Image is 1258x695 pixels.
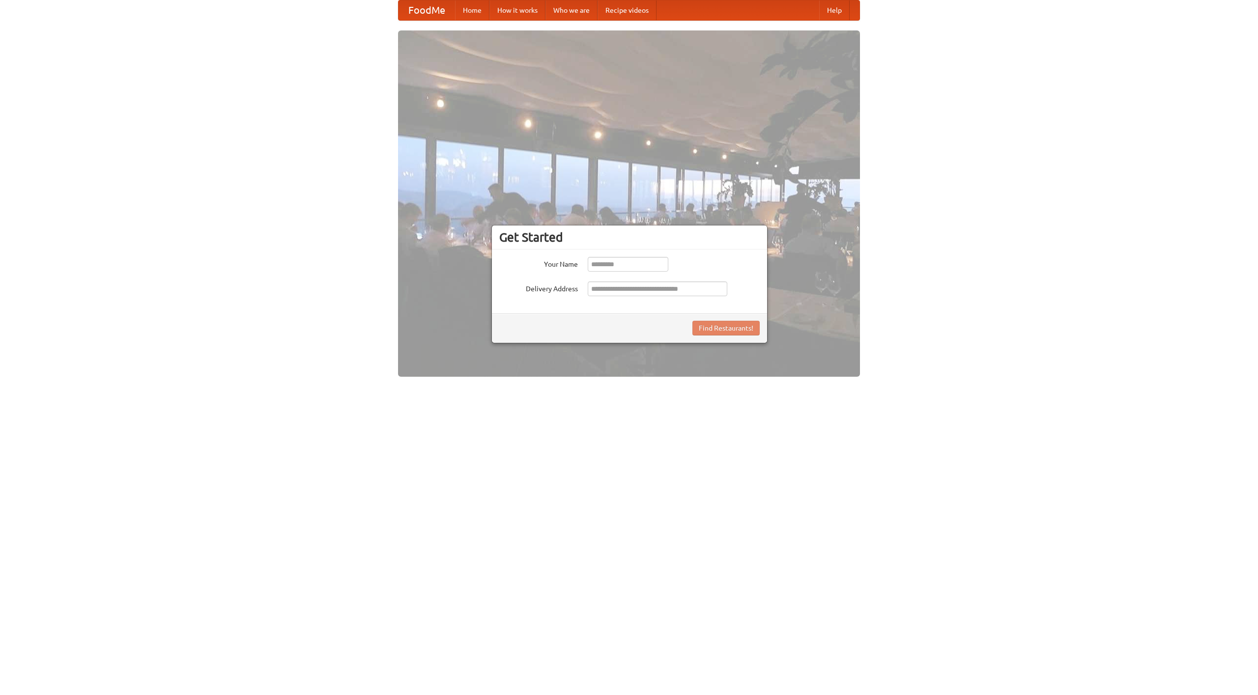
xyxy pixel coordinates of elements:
a: Recipe videos [598,0,657,20]
h3: Get Started [499,230,760,245]
a: FoodMe [399,0,455,20]
a: How it works [489,0,545,20]
button: Find Restaurants! [692,321,760,335]
a: Who we are [545,0,598,20]
label: Delivery Address [499,281,578,294]
label: Your Name [499,257,578,269]
a: Home [455,0,489,20]
a: Help [819,0,850,20]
